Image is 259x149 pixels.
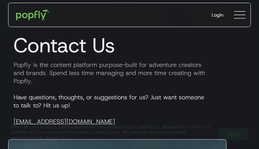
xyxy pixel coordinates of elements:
[8,93,251,126] p: Have questions, thoughts, or suggestions for us? Just want someone to talk to? Hit us up!
[11,124,213,140] div: When you visit or log in, cookies and similar technologies may be used by our data partners to li...
[64,135,72,140] a: here
[8,33,251,57] h1: Contact Us
[8,61,251,85] p: Popfly is the content platform purpose-built for adventure creators and brands. Spend less time m...
[11,5,55,25] a: home
[206,6,229,24] a: Login
[14,118,115,126] a: [EMAIL_ADDRESS][DOMAIN_NAME]
[212,11,223,18] div: Login
[218,129,248,140] a: Got It!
